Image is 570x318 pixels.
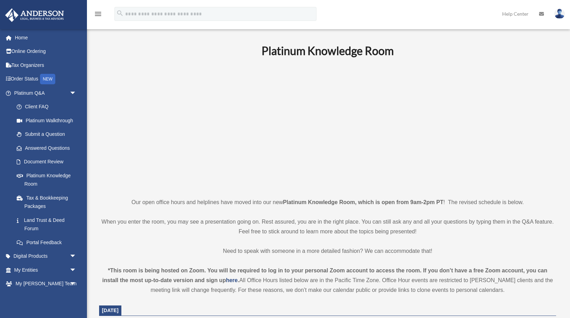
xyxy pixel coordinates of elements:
span: arrow_drop_down [70,249,83,264]
a: Home [5,31,87,45]
a: Client FAQ [10,100,87,114]
a: My Entitiesarrow_drop_down [5,263,87,277]
a: Platinum Walkthrough [10,114,87,127]
a: Tax & Bookkeeping Packages [10,191,87,213]
span: arrow_drop_down [70,290,83,305]
p: When you enter the room, you may see a presentation going on. Rest assured, you are in the right ... [99,217,556,236]
span: [DATE] [102,308,119,313]
span: arrow_drop_down [70,263,83,277]
i: menu [94,10,102,18]
div: NEW [40,74,55,84]
strong: *This room is being hosted on Zoom. You will be required to log in to your personal Zoom account ... [102,267,547,283]
strong: Platinum Knowledge Room, which is open from 9am-2pm PT [283,199,443,205]
a: Digital Productsarrow_drop_down [5,249,87,263]
b: Platinum Knowledge Room [262,44,394,57]
img: User Pic [554,9,565,19]
p: Our open office hours and helplines have moved into our new ! The revised schedule is below. [99,197,556,207]
a: Submit a Question [10,127,87,141]
i: search [116,9,124,17]
a: Portal Feedback [10,235,87,249]
a: Platinum Knowledge Room [10,169,83,191]
a: My [PERSON_NAME] Teamarrow_drop_down [5,277,87,291]
a: Answered Questions [10,141,87,155]
strong: . [238,277,239,283]
a: Document Review [10,155,87,169]
a: Order StatusNEW [5,72,87,86]
a: My Documentsarrow_drop_down [5,290,87,304]
img: Anderson Advisors Platinum Portal [3,8,66,22]
a: here [226,277,238,283]
a: Online Ordering [5,45,87,59]
iframe: 231110_Toby_KnowledgeRoom [223,67,432,185]
span: arrow_drop_down [70,277,83,291]
a: Platinum Q&Aarrow_drop_down [5,86,87,100]
div: All Office Hours listed below are in the Pacific Time Zone. Office Hour events are restricted to ... [99,266,556,295]
a: Tax Organizers [5,58,87,72]
span: arrow_drop_down [70,86,83,100]
a: menu [94,12,102,18]
p: Need to speak with someone in a more detailed fashion? We can accommodate that! [99,246,556,256]
a: Land Trust & Deed Forum [10,213,87,235]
